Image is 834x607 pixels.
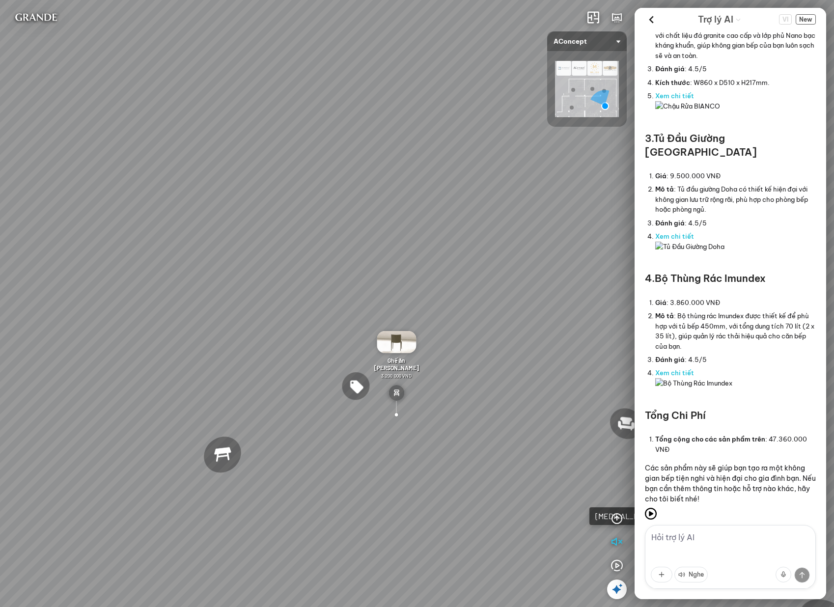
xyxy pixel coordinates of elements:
span: Tủ Đầu Giường [GEOGRAPHIC_DATA] [645,132,757,158]
span: Đánh giá [655,356,685,363]
a: Xem chi tiết [655,232,694,240]
button: Change language [779,14,792,25]
img: type_chair_EH76Y3RXHCN6.svg [389,385,404,401]
li: : Bộ thùng rác Imundex được thiết kế để phù hợp với tủ bếp 450mm, với tổng dung tích 70 lít (2 x ... [655,309,816,353]
li: : 3.860.000 VNĐ [655,296,816,309]
h3: 3. [645,132,816,159]
span: Ghế ăn [PERSON_NAME] [374,357,419,371]
span: Đánh giá [655,219,685,227]
a: Xem chi tiết [655,92,694,100]
li: : 4.5/5 [655,216,816,229]
span: Trợ lý AI [698,13,733,27]
li: : W860 x D510 x H217mm. [655,76,816,89]
img: Bộ Thùng Rác Imundex [655,378,816,388]
img: logo [8,8,64,28]
div: AI Guide options [698,12,741,27]
img: Chậu Rửa BIANCO [655,101,816,111]
div: [MEDICAL_DATA] quan tiếp [595,511,689,521]
li: : 47.360.000 VNĐ [655,433,816,456]
a: Xem chi tiết [655,369,694,377]
span: 3.200.000 VND [381,373,412,379]
span: Kích thước [655,79,690,86]
img: Gh___n_Andrew_ARTPM2ZALACD.gif [377,331,416,353]
span: Tổng cộng cho các sản phẩm trên [655,435,765,443]
img: AConcept_CTMHTJT2R6E4.png [555,61,619,117]
li: : 4.5/5 [655,353,816,366]
span: Đánh giá [655,65,685,73]
img: Tủ Đầu Giường Doha [655,242,816,251]
span: Mô tả [655,312,674,320]
li: : 9.500.000 VNĐ [655,169,816,183]
span: VI [779,14,792,25]
button: New Chat [796,14,816,25]
span: New [796,14,816,25]
h3: 4. [645,272,816,285]
p: Các sản phẩm này sẽ giúp bạn tạo ra một không gian bếp tiện nghi và hiện đại cho gia đình bạn. Nế... [645,463,816,504]
li: : 4.5/5 [655,62,816,76]
span: Mô tả [655,185,674,193]
li: : Chậu rửa BIANCO K-45062 được thiết kế với chất liệu đá granite cao cấp và lớp phủ Nano bạc khán... [655,19,816,62]
span: Bộ Thùng Rác Imundex [655,272,766,284]
button: Nghe [674,567,708,582]
li: : Tủ đầu giường Doha có thiết kế hiện đại với không gian lưu trữ rộng rãi, phù hợp cho phòng bếp ... [655,183,816,216]
span: AConcept [554,31,620,51]
span: Giá [655,172,667,180]
span: Giá [655,299,667,306]
h3: Tổng Chi Phí [645,409,816,422]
